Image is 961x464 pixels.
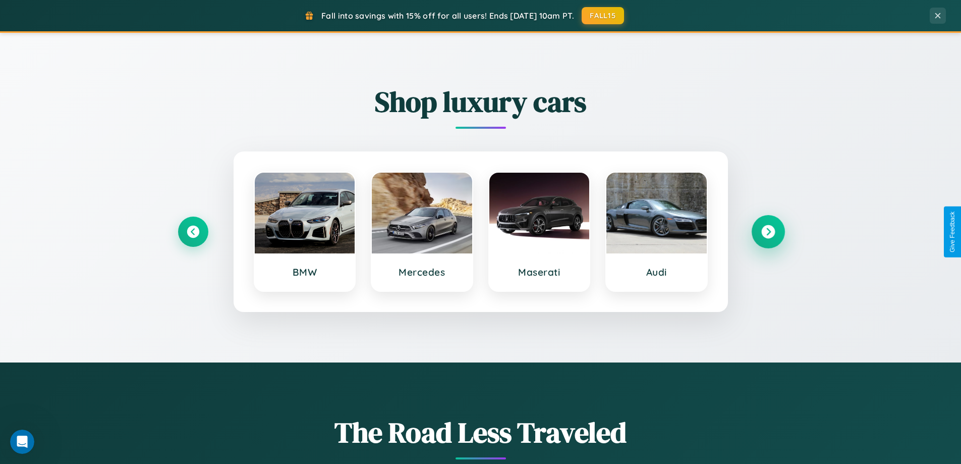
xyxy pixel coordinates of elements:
[582,7,624,24] button: FALL15
[616,266,697,278] h3: Audi
[321,11,574,21] span: Fall into savings with 15% off for all users! Ends [DATE] 10am PT.
[949,212,956,252] div: Give Feedback
[178,82,783,121] h2: Shop luxury cars
[10,430,34,454] iframe: Intercom live chat
[382,266,462,278] h3: Mercedes
[499,266,580,278] h3: Maserati
[265,266,345,278] h3: BMW
[178,413,783,452] h1: The Road Less Traveled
